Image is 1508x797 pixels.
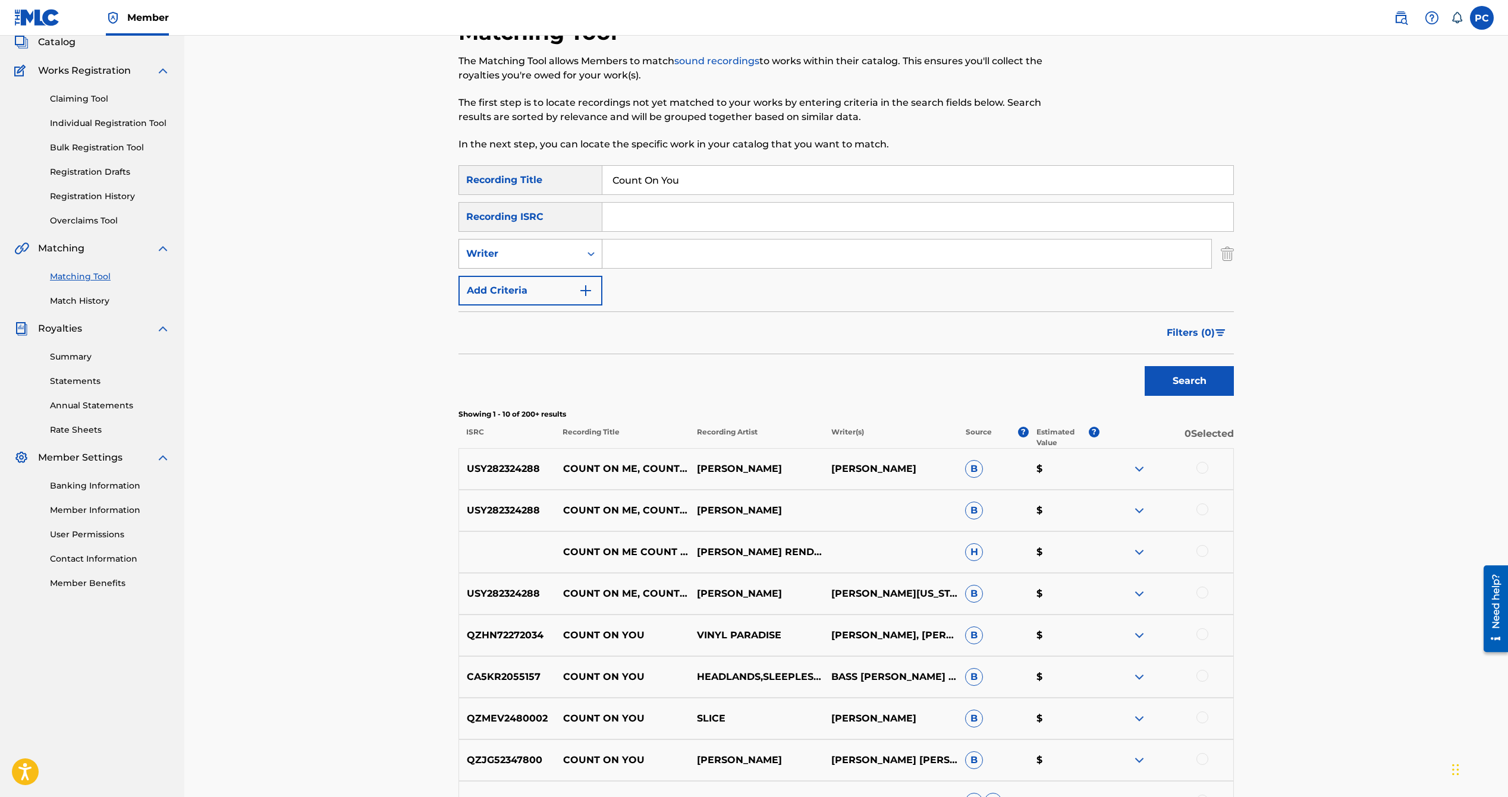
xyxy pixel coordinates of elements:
button: Filters (0) [1160,318,1234,348]
a: Public Search [1389,6,1413,30]
span: B [965,502,983,519]
p: COUNT ON YOU [555,670,689,684]
p: $ [1028,670,1099,684]
a: User Permissions [50,528,170,541]
img: expand [156,64,170,78]
span: B [965,751,983,769]
a: Overclaims Tool [50,215,170,227]
p: Recording Artist [689,427,824,448]
p: Source [966,427,992,448]
p: COUNT ON YOU [555,711,689,726]
img: 9d2ae6d4665cec9f34b9.svg [579,283,593,298]
p: $ [1028,587,1099,601]
img: filter [1215,329,1226,336]
p: The first step is to locate recordings not yet matched to your works by entering criteria in the ... [458,96,1055,124]
p: COUNT ON ME, COUNT ON YOU [555,587,689,601]
p: $ [1028,545,1099,559]
img: expand [156,451,170,465]
iframe: Resource Center [1475,560,1508,656]
p: COUNT ON YOU [555,628,689,642]
a: Rate Sheets [50,424,170,436]
p: [PERSON_NAME] [689,462,823,476]
form: Search Form [458,165,1234,402]
a: Annual Statements [50,399,170,412]
p: [PERSON_NAME], [PERSON_NAME], [PERSON_NAME] [824,628,957,642]
p: $ [1028,628,1099,642]
a: CatalogCatalog [14,35,76,49]
p: [PERSON_NAME] [689,587,823,601]
a: Individual Registration Tool [50,117,170,130]
img: Catalog [14,35,29,49]
p: Writer(s) [823,427,957,448]
p: COUNT ON YOU [555,753,689,767]
img: MLC Logo [14,9,60,26]
a: Member Benefits [50,577,170,590]
span: Catalog [38,35,76,49]
img: expand [1132,462,1146,476]
button: Search [1145,366,1234,396]
p: ISRC [458,427,555,448]
img: search [1394,11,1408,25]
img: help [1425,11,1439,25]
img: Top Rightsholder [106,11,120,25]
p: Estimated Value [1036,427,1089,448]
p: QZHN72272034 [459,628,555,642]
span: ? [1018,427,1029,437]
a: Match History [50,295,170,307]
a: Contact Information [50,553,170,565]
p: [PERSON_NAME] [824,462,957,476]
p: $ [1028,711,1099,726]
div: Help [1420,6,1444,30]
img: expand [156,322,170,336]
img: expand [1132,545,1146,559]
p: [PERSON_NAME] [PERSON_NAME] [824,753,957,767]
div: User Menu [1470,6,1494,30]
img: expand [1132,670,1146,684]
span: Matching [38,241,84,256]
p: COUNT ON ME, COUNT ON YOU [555,462,689,476]
span: Filters ( 0 ) [1167,326,1215,340]
p: USY282324288 [459,462,555,476]
p: BASS [PERSON_NAME] [PERSON_NAME], [PERSON_NAME] [824,670,957,684]
span: B [965,585,983,603]
span: B [965,668,983,686]
a: Banking Information [50,480,170,492]
p: [PERSON_NAME] RENDER [689,545,823,559]
a: Member Information [50,504,170,516]
div: Writer [466,247,573,261]
img: expand [1132,628,1146,642]
span: B [965,460,983,478]
p: QZJG52347800 [459,753,555,767]
p: HEADLANDS,SLEEPLESS KID,BASS CAMP [689,670,823,684]
a: Registration History [50,190,170,203]
p: [PERSON_NAME] [689,503,823,518]
p: $ [1028,503,1099,518]
p: 0 Selected [1099,427,1234,448]
span: Member Settings [38,451,122,465]
a: Bulk Registration Tool [50,141,170,154]
div: Chat Widget [1449,740,1508,797]
button: Add Criteria [458,276,602,305]
a: Matching Tool [50,270,170,283]
img: expand [1132,753,1146,767]
p: $ [1028,753,1099,767]
p: COUNT ON ME, COUNT ON YOU [555,503,689,518]
img: Member Settings [14,451,29,465]
a: Registration Drafts [50,166,170,178]
p: The Matching Tool allows Members to match to works within their catalog. This ensures you'll coll... [458,54,1055,83]
a: Summary [50,351,170,363]
span: Member [127,11,169,24]
p: [PERSON_NAME] [824,711,957,726]
p: CA5KR2055157 [459,670,555,684]
p: SLICE [689,711,823,726]
span: Works Registration [38,64,131,78]
p: COUNT ON ME COUNT ON YOU [555,545,689,559]
p: In the next step, you can locate the specific work in your catalog that you want to match. [458,137,1055,152]
img: Royalties [14,322,29,336]
img: Works Registration [14,64,30,78]
a: Statements [50,375,170,388]
span: Royalties [38,322,82,336]
span: B [965,710,983,727]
